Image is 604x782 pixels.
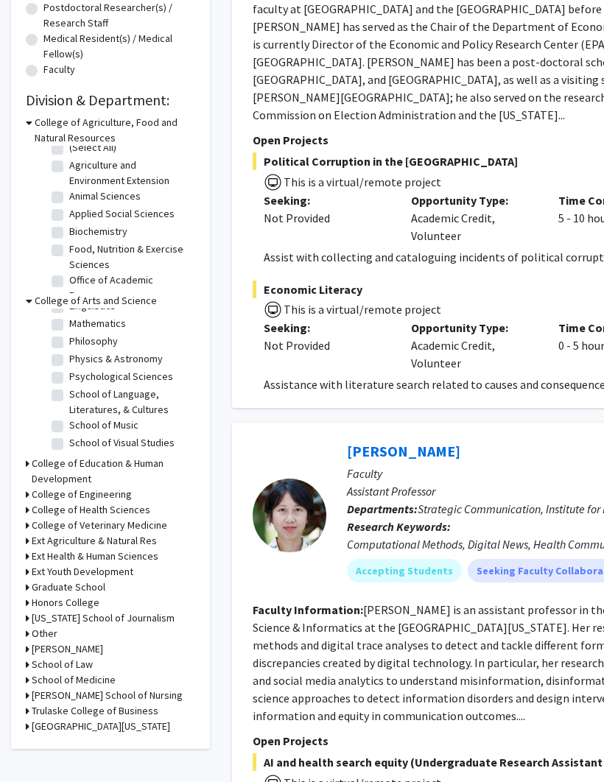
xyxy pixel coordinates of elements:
[32,549,158,564] h3: Ext Health & Human Sciences
[69,418,138,433] label: School of Music
[32,564,133,580] h3: Ext Youth Development
[32,518,167,533] h3: College of Veterinary Medicine
[69,140,116,155] label: (Select All)
[253,602,363,617] b: Faculty Information:
[32,641,103,657] h3: [PERSON_NAME]
[43,31,195,62] label: Medical Resident(s) / Medical Fellow(s)
[32,688,183,703] h3: [PERSON_NAME] School of Nursing
[32,610,175,626] h3: [US_STATE] School of Journalism
[69,453,113,468] label: Sociology
[264,191,389,209] p: Seeking:
[32,719,170,734] h3: [GEOGRAPHIC_DATA][US_STATE]
[69,387,192,418] label: School of Language, Literatures, & Cultures
[282,175,441,189] span: This is a virtual/remote project
[347,559,462,582] mat-chip: Accepting Students
[69,224,127,239] label: Biochemistry
[411,319,536,337] p: Opportunity Type:
[32,580,105,595] h3: Graduate School
[35,293,157,309] h3: College of Arts and Science
[264,337,389,354] div: Not Provided
[69,158,192,189] label: Agriculture and Environment Extension
[32,672,116,688] h3: School of Medicine
[69,369,173,384] label: Psychological Sciences
[347,442,460,460] a: [PERSON_NAME]
[32,456,195,487] h3: College of Education & Human Development
[347,519,451,534] b: Research Keywords:
[69,316,126,331] label: Mathematics
[347,501,418,516] b: Departments:
[32,657,93,672] h3: School of Law
[411,191,536,209] p: Opportunity Type:
[32,595,99,610] h3: Honors College
[264,209,389,227] div: Not Provided
[32,626,57,641] h3: Other
[264,319,389,337] p: Seeking:
[35,115,195,146] h3: College of Agriculture, Food and Natural Resources
[26,91,195,109] h2: Division & Department:
[400,191,547,244] div: Academic Credit, Volunteer
[69,272,192,303] label: Office of Academic Programs
[69,334,118,349] label: Philosophy
[43,62,75,77] label: Faculty
[282,302,441,317] span: This is a virtual/remote project
[32,533,157,549] h3: Ext Agriculture & Natural Res
[32,703,158,719] h3: Trulaske College of Business
[32,502,150,518] h3: College of Health Sciences
[69,206,175,222] label: Applied Social Sciences
[69,351,163,367] label: Physics & Astronomy
[11,716,63,771] iframe: Chat
[69,435,175,451] label: School of Visual Studies
[32,487,132,502] h3: College of Engineering
[400,319,547,372] div: Academic Credit, Volunteer
[69,242,192,272] label: Food, Nutrition & Exercise Sciences
[69,189,141,204] label: Animal Sciences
